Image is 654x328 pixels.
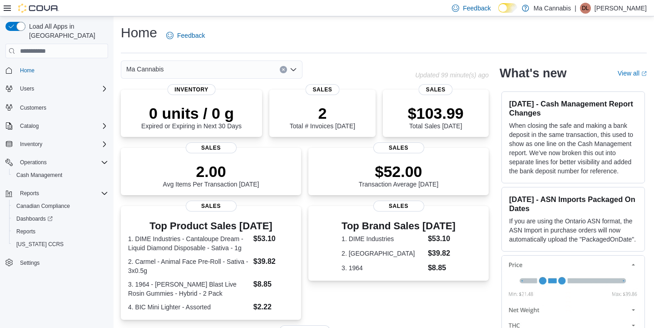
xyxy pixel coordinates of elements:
[20,104,46,111] span: Customers
[582,3,589,14] span: DL
[509,217,637,244] p: If you are using the Ontario ASN format, the ASN Import in purchase orders will now automatically...
[9,225,112,238] button: Reports
[580,3,591,14] div: Dave Lai
[253,279,294,290] dd: $8.85
[290,104,355,122] p: 2
[342,234,424,243] dt: 1. DIME Industries
[13,239,67,250] a: [US_STATE] CCRS
[408,104,464,122] p: $103.99
[342,249,424,258] dt: 2. [GEOGRAPHIC_DATA]
[186,142,237,153] span: Sales
[428,233,456,244] dd: $53.10
[9,200,112,212] button: Canadian Compliance
[618,70,647,77] a: View allExternal link
[305,84,339,95] span: Sales
[253,256,294,267] dd: $39.82
[16,188,43,199] button: Reports
[167,84,216,95] span: Inventory
[16,102,50,113] a: Customers
[428,262,456,273] dd: $8.85
[163,162,259,188] div: Avg Items Per Transaction [DATE]
[2,187,112,200] button: Reports
[509,121,637,176] p: When closing the safe and making a bank deposit in the same transaction, this used to show as one...
[408,104,464,130] div: Total Sales [DATE]
[163,162,259,181] p: 2.00
[163,26,208,45] a: Feedback
[16,121,42,131] button: Catalog
[20,190,39,197] span: Reports
[18,4,59,13] img: Cova
[128,257,250,275] dt: 2. Carmel - Animal Face Pre-Roll - Sativa - 3x0.5g
[121,24,157,42] h1: Home
[253,302,294,313] dd: $2.22
[359,162,439,188] div: Transaction Average [DATE]
[128,303,250,312] dt: 4. BIC Mini Lighter - Assorted
[2,101,112,114] button: Customers
[359,162,439,181] p: $52.00
[2,138,112,151] button: Inventory
[2,120,112,132] button: Catalog
[141,104,242,122] p: 0 units / 0 g
[16,241,64,248] span: [US_STATE] CCRS
[2,256,112,269] button: Settings
[16,228,35,235] span: Reports
[16,65,38,76] a: Home
[20,85,34,92] span: Users
[13,213,56,224] a: Dashboards
[16,172,62,179] span: Cash Management
[16,121,108,131] span: Catalog
[9,212,112,225] a: Dashboards
[2,64,112,77] button: Home
[342,221,456,232] h3: Top Brand Sales [DATE]
[16,188,108,199] span: Reports
[13,226,39,237] a: Reports
[500,66,566,81] h2: What's new
[20,259,40,267] span: Settings
[16,257,108,268] span: Settings
[373,142,424,153] span: Sales
[2,156,112,169] button: Operations
[253,233,294,244] dd: $53.10
[509,99,637,117] h3: [DATE] - Cash Management Report Changes
[13,213,108,224] span: Dashboards
[2,82,112,95] button: Users
[280,66,287,73] button: Clear input
[16,101,108,113] span: Customers
[20,122,39,130] span: Catalog
[16,215,53,222] span: Dashboards
[128,221,294,232] h3: Top Product Sales [DATE]
[595,3,647,14] p: [PERSON_NAME]
[128,280,250,298] dt: 3. 1964 - [PERSON_NAME] Blast Live Rosin Gummies - Hybrid - 2 Pack
[13,201,74,212] a: Canadian Compliance
[290,66,297,73] button: Open list of options
[13,170,108,181] span: Cash Management
[16,202,70,210] span: Canadian Compliance
[25,22,108,40] span: Load All Apps in [GEOGRAPHIC_DATA]
[419,84,453,95] span: Sales
[16,157,108,168] span: Operations
[373,201,424,212] span: Sales
[13,226,108,237] span: Reports
[20,141,42,148] span: Inventory
[13,170,66,181] a: Cash Management
[575,3,576,14] p: |
[128,234,250,252] dt: 1. DIME Industries - Cantaloupe Dream - Liquid Diamond Disposable - Sativa - 1g
[498,3,517,13] input: Dark Mode
[16,139,108,150] span: Inventory
[534,3,571,14] p: Ma Cannabis
[16,65,108,76] span: Home
[16,83,108,94] span: Users
[342,263,424,272] dt: 3. 1964
[16,257,43,268] a: Settings
[5,60,108,293] nav: Complex example
[463,4,490,13] span: Feedback
[20,159,47,166] span: Operations
[16,139,46,150] button: Inventory
[13,201,108,212] span: Canadian Compliance
[290,104,355,130] div: Total # Invoices [DATE]
[16,157,50,168] button: Operations
[641,71,647,76] svg: External link
[509,195,637,213] h3: [DATE] - ASN Imports Packaged On Dates
[126,64,164,75] span: Ma Cannabis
